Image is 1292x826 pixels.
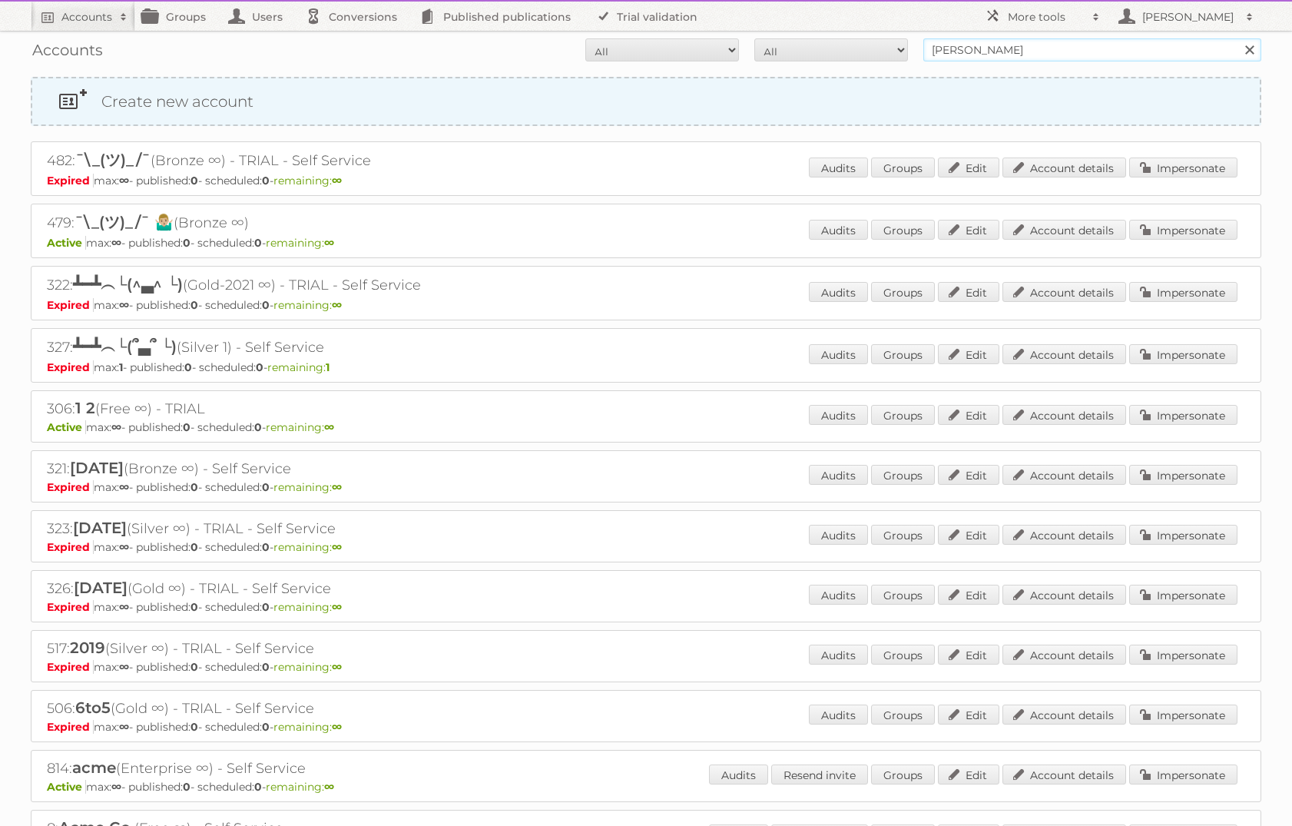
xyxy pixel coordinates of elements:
a: Edit [938,645,999,665]
a: Groups [871,405,935,425]
span: ¯\_(ツ)_/¯ 🤷🏼‍♂️ [75,213,174,231]
span: ┻━┻︵└(^▃^ └) [73,275,183,294]
strong: 0 [262,660,270,674]
h2: 479: (Bronze ∞) [47,212,585,234]
a: Audits [809,220,868,240]
strong: 0 [254,420,262,434]
a: Audits [809,344,868,364]
span: Expired [47,600,94,614]
p: max: - published: - scheduled: - [47,540,1245,554]
h2: 322: (Gold-2021 ∞) - TRIAL - Self Service [47,274,585,297]
p: max: - published: - scheduled: - [47,420,1245,434]
span: remaining: [273,174,342,187]
strong: 0 [184,360,192,374]
a: Account details [1002,220,1126,240]
a: Account details [1002,282,1126,302]
strong: 1 [326,360,330,374]
span: Expired [47,174,94,187]
span: Expired [47,480,94,494]
a: Audits [809,158,868,177]
a: More tools [977,2,1108,31]
p: max: - published: - scheduled: - [47,720,1245,734]
strong: ∞ [119,540,129,554]
strong: 0 [190,298,198,312]
span: acme [72,758,116,777]
a: Audits [809,585,868,605]
strong: 0 [183,236,190,250]
a: Audits [809,645,868,665]
span: remaining: [266,236,334,250]
strong: ∞ [119,600,129,614]
h2: 306: (Free ∞) - TRIAL [47,399,585,419]
a: Edit [938,525,999,545]
strong: 0 [262,174,270,187]
a: Users [221,2,298,31]
strong: ∞ [111,236,121,250]
a: Account details [1002,158,1126,177]
a: Impersonate [1129,585,1237,605]
a: Impersonate [1129,765,1237,785]
strong: ∞ [332,298,342,312]
span: Active [47,780,86,794]
strong: ∞ [332,174,342,187]
a: Edit [938,465,999,485]
h2: 814: (Enterprise ∞) - Self Service [47,758,585,778]
strong: ∞ [111,420,121,434]
strong: 0 [254,780,262,794]
a: Edit [938,765,999,785]
h2: Accounts [61,9,112,25]
a: Account details [1002,585,1126,605]
strong: 0 [190,480,198,494]
span: Expired [47,360,94,374]
strong: ∞ [324,420,334,434]
a: Impersonate [1129,158,1237,177]
a: Account details [1002,405,1126,425]
a: Groups [871,705,935,725]
p: max: - published: - scheduled: - [47,600,1245,614]
a: Edit [938,158,999,177]
h2: 482: (Bronze ∞) - TRIAL - Self Service [47,150,585,172]
span: 6to5 [75,698,111,717]
a: Groups [135,2,221,31]
span: [DATE] [74,579,128,597]
strong: 0 [190,540,198,554]
p: max: - published: - scheduled: - [47,236,1245,250]
p: max: - published: - scheduled: - [47,298,1245,312]
span: Active [47,236,86,250]
a: Account details [1002,705,1126,725]
span: remaining: [266,780,334,794]
span: [DATE] [73,519,127,537]
strong: ∞ [332,600,342,614]
strong: ∞ [119,720,129,734]
a: Resend invite [771,765,868,785]
a: Impersonate [1129,525,1237,545]
a: Create new account [32,78,1260,124]
h2: More tools [1008,9,1085,25]
span: Expired [47,660,94,674]
span: remaining: [273,600,342,614]
a: Impersonate [1129,645,1237,665]
a: Account details [1002,465,1126,485]
span: remaining: [273,720,342,734]
a: Impersonate [1129,405,1237,425]
span: remaining: [273,298,342,312]
h2: 506: (Gold ∞) - TRIAL - Self Service [47,698,585,718]
strong: 0 [262,600,270,614]
a: Groups [871,220,935,240]
a: Edit [938,705,999,725]
strong: 0 [262,540,270,554]
h2: 326: (Gold ∞) - TRIAL - Self Service [47,579,585,599]
a: Groups [871,465,935,485]
p: max: - published: - scheduled: - [47,174,1245,187]
a: Audits [809,465,868,485]
strong: 0 [262,480,270,494]
strong: ∞ [119,480,129,494]
h2: [PERSON_NAME] [1138,9,1238,25]
strong: 1 [119,360,123,374]
strong: ∞ [119,174,129,187]
p: max: - published: - scheduled: - [47,360,1245,374]
span: ¯\_(ツ)_/¯ [75,151,151,169]
a: Impersonate [1129,465,1237,485]
strong: ∞ [332,720,342,734]
p: max: - published: - scheduled: - [47,660,1245,674]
